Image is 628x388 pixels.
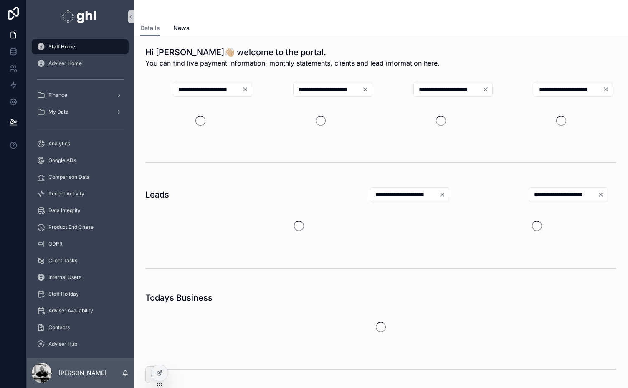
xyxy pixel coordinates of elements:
[48,224,94,231] span: Product End Chase
[32,153,129,168] a: Google ADs
[48,341,77,347] span: Adviser Hub
[482,86,492,93] button: Clear
[32,337,129,352] a: Adviser Hub
[48,60,82,67] span: Adviser Home
[362,86,372,93] button: Clear
[32,287,129,302] a: Staff Holiday
[58,369,106,377] p: [PERSON_NAME]
[32,170,129,185] a: Comparison Data
[145,46,440,58] h1: Hi [PERSON_NAME]👋🏼 welcome to the portal.
[48,174,90,180] span: Comparison Data
[145,58,440,68] span: You can find live payment information, monthly statements, clients and lead information here.
[145,189,169,200] h1: Leads
[48,257,77,264] span: Client Tasks
[48,109,68,115] span: My Data
[27,33,134,358] div: scrollable content
[32,186,129,201] a: Recent Activity
[32,104,129,119] a: My Data
[32,253,129,268] a: Client Tasks
[32,353,129,368] a: Meet The Team
[145,292,213,304] h1: Todays Business
[48,92,67,99] span: Finance
[32,236,129,251] a: GDPR
[48,190,84,197] span: Recent Activity
[48,43,75,50] span: Staff Home
[48,307,93,314] span: Adviser Availability
[48,157,76,164] span: Google ADs
[48,291,79,297] span: Staff Holiday
[32,320,129,335] a: Contacts
[32,203,129,218] a: Data Integrity
[32,88,129,103] a: Finance
[32,270,129,285] a: Internal Users
[32,39,129,54] a: Staff Home
[32,56,129,71] a: Adviser Home
[48,207,81,214] span: Data Integrity
[32,303,129,318] a: Adviser Availability
[61,10,99,23] img: App logo
[48,358,86,364] span: Meet The Team
[439,191,449,198] button: Clear
[48,324,70,331] span: Contacts
[598,191,608,198] button: Clear
[48,140,70,147] span: Analytics
[140,24,160,32] span: Details
[32,220,129,235] a: Product End Chase
[140,20,160,36] a: Details
[32,136,129,151] a: Analytics
[242,86,252,93] button: Clear
[48,241,63,247] span: GDPR
[173,20,190,37] a: News
[173,24,190,32] span: News
[48,274,81,281] span: Internal Users
[603,86,613,93] button: Clear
